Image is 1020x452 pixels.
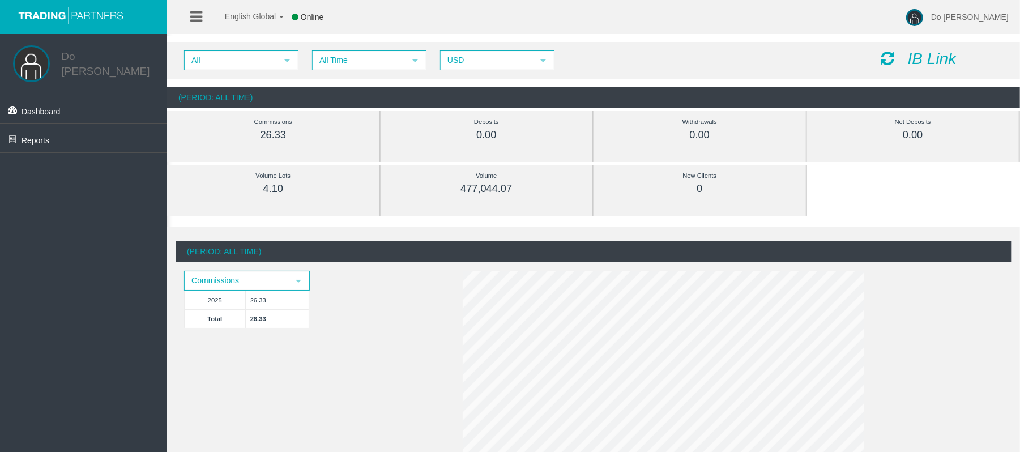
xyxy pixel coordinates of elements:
i: Reload Dashboard [881,50,894,66]
td: 26.33 [245,291,309,309]
span: USD [441,52,533,69]
td: 2025 [185,291,246,309]
img: logo.svg [14,6,127,24]
td: 26.33 [245,309,309,328]
div: 0.00 [833,129,994,142]
span: select [294,276,303,285]
div: 0 [619,182,780,195]
div: Net Deposits [833,116,994,129]
div: Volume Lots [193,169,354,182]
div: (Period: All Time) [167,87,1020,108]
div: 4.10 [193,182,354,195]
span: Commissions [185,272,288,289]
div: 0.00 [406,129,567,142]
div: 26.33 [193,129,354,142]
div: (Period: All Time) [176,241,1012,262]
span: Dashboard [22,107,61,116]
div: Volume [406,169,567,182]
div: Commissions [193,116,354,129]
span: select [539,56,548,65]
span: All [185,52,277,69]
div: 477,044.07 [406,182,567,195]
span: select [283,56,292,65]
div: Withdrawals [619,116,780,129]
div: Deposits [406,116,567,129]
span: Online [301,12,323,22]
span: Do [PERSON_NAME] [931,12,1009,22]
span: select [411,56,420,65]
span: All Time [313,52,405,69]
div: New Clients [619,169,780,182]
a: Do [PERSON_NAME] [61,50,150,77]
span: Reports [22,136,49,145]
i: IB Link [908,50,957,67]
td: Total [185,309,246,328]
img: user-image [906,9,923,26]
div: 0.00 [619,129,780,142]
span: English Global [210,12,276,21]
